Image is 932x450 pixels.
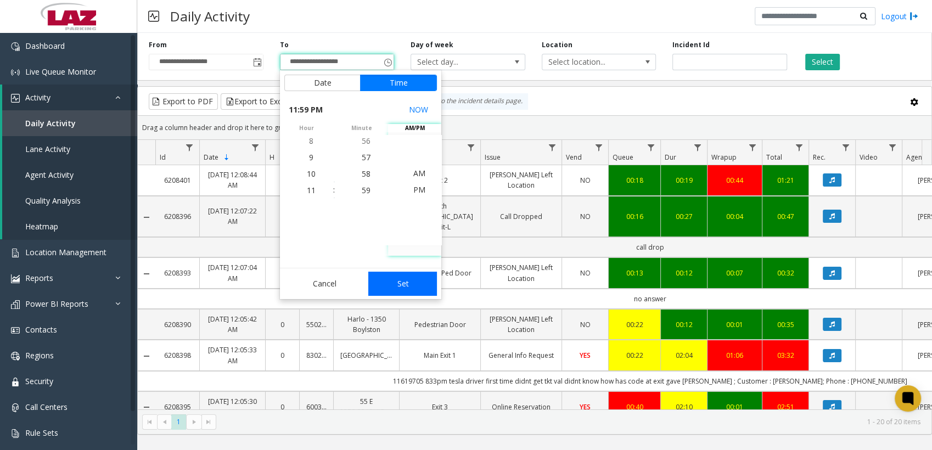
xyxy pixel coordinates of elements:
a: [PERSON_NAME] Left Location [487,314,555,335]
a: [DATE] 12:05:33 AM [206,345,259,365]
div: 00:12 [667,268,700,278]
img: 'icon' [11,274,20,283]
a: 03:32 [769,350,802,361]
a: 0 [272,175,293,185]
div: 02:51 [769,402,802,412]
span: NO [580,212,591,221]
img: 'icon' [11,352,20,361]
span: H [270,153,274,162]
a: Exit 3 [406,402,474,412]
img: 'icon' [11,249,20,257]
img: 'icon' [11,326,20,335]
span: NO [580,320,591,329]
a: 6208390 [162,319,193,330]
a: Harlo - 1350 Boylston [340,314,392,335]
div: 00:27 [667,211,700,222]
a: Logout [881,10,918,22]
button: Set [368,272,437,296]
span: 11:59 PM [289,102,323,117]
a: [PERSON_NAME] Left Location [487,262,555,283]
a: Video Filter Menu [885,140,900,155]
div: Drag a column header and drop it here to group by that column [138,118,931,137]
a: NO [569,268,602,278]
a: 0 [272,268,293,278]
a: 0 [272,350,293,361]
span: Dur [665,153,676,162]
label: From [149,40,167,50]
span: 8 [309,136,313,146]
a: 00:47 [769,211,802,222]
button: Date tab [284,75,361,91]
span: Queue [613,153,633,162]
span: AM/PM [388,124,441,132]
a: General Info Request [487,350,555,361]
span: AM [413,168,425,178]
img: 'icon' [11,300,20,309]
a: Dur Filter Menu [690,140,705,155]
span: Rec. [813,153,826,162]
span: Toggle popup [381,54,394,70]
kendo-pager-info: 1 - 20 of 20 items [223,417,920,426]
a: Call Dropped [487,211,555,222]
a: Issue Filter Menu [544,140,559,155]
a: 600349 [306,402,327,412]
span: Security [25,376,53,386]
span: Dashboard [25,41,65,51]
img: 'icon' [11,94,20,103]
a: Rec. Filter Menu [838,140,853,155]
span: NO [580,268,591,278]
span: Reports [25,273,53,283]
a: [GEOGRAPHIC_DATA] [340,350,392,361]
span: Quality Analysis [25,195,81,206]
a: 01:06 [714,350,755,361]
div: 00:19 [667,175,700,185]
a: Collapse Details [138,269,155,278]
a: NO [569,211,602,222]
span: Contacts [25,324,57,335]
span: Sortable [222,153,231,162]
a: [DATE] 12:08:44 AM [206,170,259,190]
span: Daily Activity [25,118,76,128]
a: Wrapup Filter Menu [745,140,760,155]
span: Activity [25,92,50,103]
span: Toggle popup [251,54,263,70]
img: 'icon' [11,378,20,386]
a: Online Reservation [487,402,555,412]
a: 6208395 [162,402,193,412]
span: Select day... [411,54,502,70]
a: 00:22 [615,319,654,330]
a: 0 [272,319,293,330]
a: 00:01 [714,402,755,412]
label: Incident Id [672,40,710,50]
a: Collapse Details [138,403,155,412]
a: 01:21 [769,175,802,185]
a: Agent Activity [2,162,137,188]
a: NO [569,175,602,185]
a: [DATE] 12:05:30 AM [206,396,259,417]
span: minute [335,124,388,132]
span: NO [580,176,591,185]
img: 'icon' [11,68,20,77]
a: 02:10 [667,402,700,412]
div: 00:22 [615,350,654,361]
span: 10 [307,168,316,179]
a: Collapse Details [138,213,155,222]
a: 00:18 [615,175,654,185]
a: 00:01 [714,319,755,330]
span: Date [204,153,218,162]
img: logout [909,10,918,22]
a: 550209 [306,319,327,330]
span: Wrapup [711,153,737,162]
span: YES [580,351,591,360]
span: Id [160,153,166,162]
a: Collapse Details [138,352,155,361]
span: Select location... [542,54,633,70]
button: Export to Excel [221,93,293,110]
a: 00:12 [667,319,700,330]
a: Queue Filter Menu [643,140,658,155]
a: 6208396 [162,211,193,222]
